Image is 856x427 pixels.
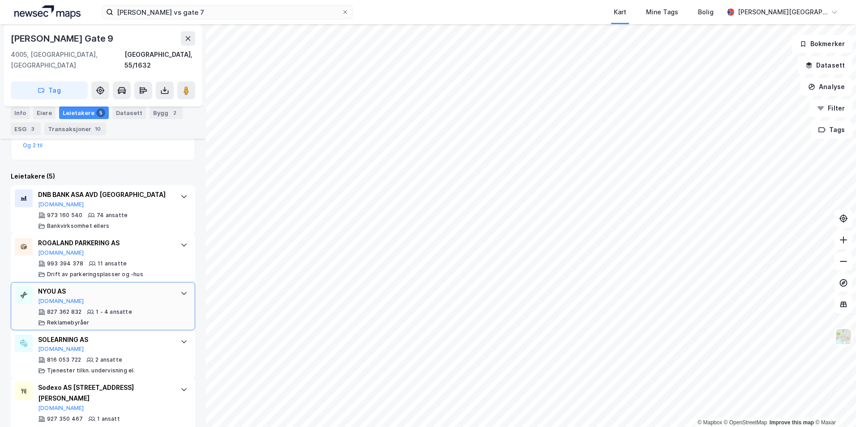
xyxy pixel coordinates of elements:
[792,35,852,53] button: Bokmerker
[23,142,43,149] button: Og 2 til
[724,419,767,426] a: OpenStreetMap
[150,107,183,119] div: Bygg
[800,78,852,96] button: Analyse
[59,107,109,119] div: Leietakere
[47,415,83,423] div: 927 350 467
[11,123,41,135] div: ESG
[38,334,171,345] div: SOLEARNING AS
[112,107,146,119] div: Datasett
[11,49,124,71] div: 4005, [GEOGRAPHIC_DATA], [GEOGRAPHIC_DATA]
[811,384,856,427] div: Kontrollprogram for chat
[11,31,115,46] div: [PERSON_NAME] Gate 9
[97,415,120,423] div: 1 ansatt
[47,367,135,374] div: Tjenester tilkn. undervisning el.
[96,108,105,117] div: 5
[835,328,852,345] img: Z
[47,319,90,326] div: Reklamebyråer
[38,382,171,404] div: Sodexo AS [STREET_ADDRESS][PERSON_NAME]
[798,56,852,74] button: Datasett
[809,99,852,117] button: Filter
[113,5,342,19] input: Søk på adresse, matrikkel, gårdeiere, leietakere eller personer
[38,298,84,305] button: [DOMAIN_NAME]
[170,108,179,117] div: 2
[811,384,856,427] iframe: Chat Widget
[93,124,103,133] div: 10
[738,7,827,17] div: [PERSON_NAME][GEOGRAPHIC_DATA]
[770,419,814,426] a: Improve this map
[95,356,122,363] div: 2 ansatte
[47,222,109,230] div: Bankvirksomhet ellers
[698,419,722,426] a: Mapbox
[11,171,195,182] div: Leietakere (5)
[38,189,171,200] div: DNB BANK ASA AVD [GEOGRAPHIC_DATA]
[11,107,30,119] div: Info
[614,7,626,17] div: Kart
[97,212,128,219] div: 74 ansatte
[698,7,714,17] div: Bolig
[124,49,195,71] div: [GEOGRAPHIC_DATA], 55/1632
[38,286,171,297] div: NYOU AS
[44,123,106,135] div: Transaksjoner
[96,308,132,316] div: 1 - 4 ansatte
[47,308,81,316] div: 827 362 832
[38,405,84,412] button: [DOMAIN_NAME]
[47,212,82,219] div: 973 160 540
[28,124,37,133] div: 3
[38,249,84,256] button: [DOMAIN_NAME]
[47,271,143,278] div: Drift av parkeringsplasser og -hus
[11,81,88,99] button: Tag
[811,121,852,139] button: Tags
[33,107,56,119] div: Eiere
[38,238,171,248] div: ROGALAND PARKERING AS
[38,201,84,208] button: [DOMAIN_NAME]
[47,356,81,363] div: 816 053 722
[646,7,678,17] div: Mine Tags
[98,260,127,267] div: 11 ansatte
[47,260,83,267] div: 993 394 378
[14,5,81,19] img: logo.a4113a55bc3d86da70a041830d287a7e.svg
[38,346,84,353] button: [DOMAIN_NAME]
